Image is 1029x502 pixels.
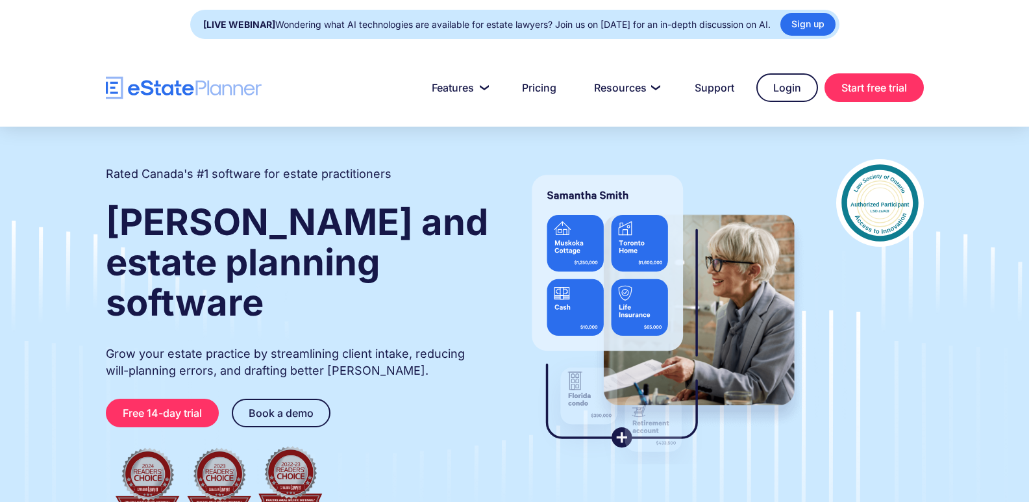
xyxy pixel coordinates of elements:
[106,345,490,379] p: Grow your estate practice by streamlining client intake, reducing will-planning errors, and draft...
[106,200,488,325] strong: [PERSON_NAME] and estate planning software
[106,399,219,427] a: Free 14-day trial
[578,75,673,101] a: Resources
[516,159,810,464] img: estate planner showing wills to their clients, using eState Planner, a leading estate planning so...
[506,75,572,101] a: Pricing
[679,75,750,101] a: Support
[232,399,330,427] a: Book a demo
[780,13,836,36] a: Sign up
[756,73,818,102] a: Login
[416,75,500,101] a: Features
[824,73,924,102] a: Start free trial
[203,16,771,34] div: Wondering what AI technologies are available for estate lawyers? Join us on [DATE] for an in-dept...
[106,166,391,182] h2: Rated Canada's #1 software for estate practitioners
[106,77,262,99] a: home
[203,19,275,30] strong: [LIVE WEBINAR]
